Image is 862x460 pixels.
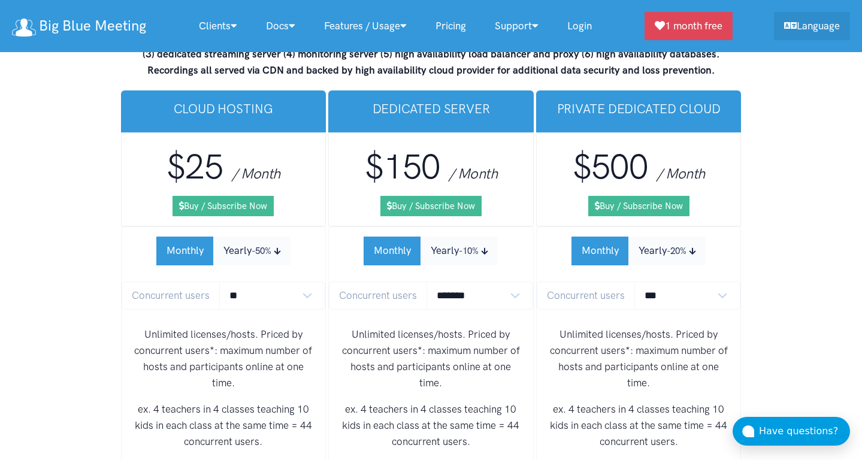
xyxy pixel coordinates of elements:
h3: Cloud Hosting [131,100,317,117]
p: ex. 4 teachers in 4 classes teaching 10 kids in each class at the same time = 44 concurrent users. [546,401,731,450]
a: Login [553,13,606,39]
a: Buy / Subscribe Now [588,196,689,216]
button: Have questions? [733,417,850,446]
button: Yearly-20% [628,237,706,265]
a: 1 month free [645,12,733,40]
span: / Month [449,165,497,182]
img: logo [12,19,36,37]
p: ex. 4 teachers in 4 classes teaching 10 kids in each class at the same time = 44 concurrent users. [338,401,524,450]
p: Unlimited licenses/hosts. Priced by concurrent users*: maximum number of hosts and participants o... [546,326,731,392]
a: Support [480,13,553,39]
button: Monthly [571,237,629,265]
a: Docs [252,13,310,39]
div: Subscription Period [156,237,291,265]
h3: Private Dedicated Cloud [546,100,732,117]
a: Buy / Subscribe Now [380,196,482,216]
a: Big Blue Meeting [12,13,146,39]
h3: Dedicated Server [338,100,524,117]
a: Pricing [421,13,480,39]
p: Unlimited licenses/hosts. Priced by concurrent users*: maximum number of hosts and participants o... [338,326,524,392]
span: $500 [573,146,648,187]
small: -10% [459,246,479,256]
small: -20% [667,246,686,256]
span: $150 [365,146,440,187]
a: Clients [185,13,252,39]
button: Monthly [156,237,214,265]
span: / Month [232,165,280,182]
button: Monthly [364,237,421,265]
small: -50% [252,246,271,256]
a: Buy / Subscribe Now [173,196,274,216]
p: ex. 4 teachers in 4 classes teaching 10 kids in each class at the same time = 44 concurrent users. [131,401,316,450]
button: Yearly-50% [213,237,291,265]
button: Yearly-10% [421,237,498,265]
a: Language [774,12,850,40]
div: Have questions? [759,423,850,439]
span: Concurrent users [537,282,635,310]
div: Subscription Period [571,237,706,265]
span: Concurrent users [329,282,427,310]
span: $25 [167,146,223,187]
a: Features / Usage [310,13,421,39]
span: / Month [657,165,705,182]
div: Subscription Period [364,237,498,265]
span: Concurrent users [122,282,220,310]
p: Unlimited licenses/hosts. Priced by concurrent users*: maximum number of hosts and participants o... [131,326,316,392]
